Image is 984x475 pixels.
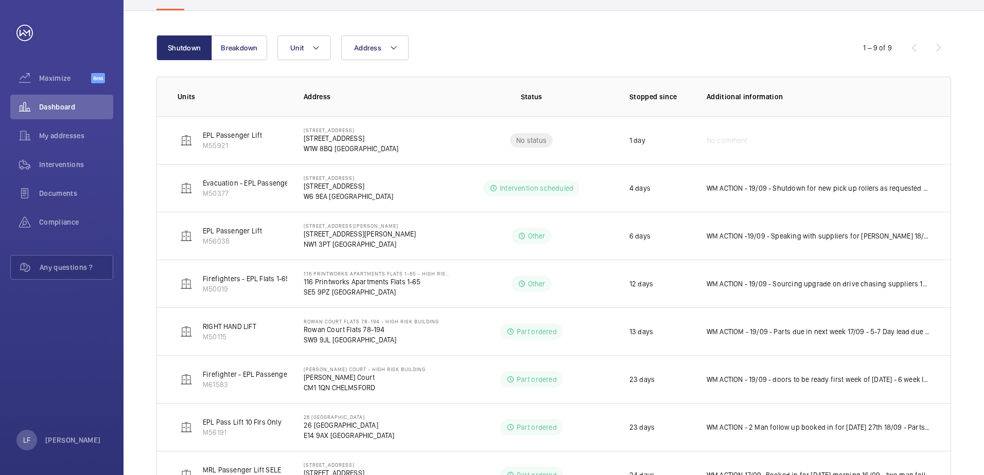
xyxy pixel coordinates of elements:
p: Evacuation - EPL Passenger Lift No 1 [203,178,319,188]
img: elevator.svg [180,325,192,338]
p: [STREET_ADDRESS] [304,175,393,181]
p: NW1 3PT [GEOGRAPHIC_DATA] [304,239,416,249]
p: Part ordered [517,326,557,337]
p: 23 days [629,422,655,432]
p: W1W 8BQ [GEOGRAPHIC_DATA] [304,143,399,154]
p: Address [304,92,450,102]
p: [STREET_ADDRESS] [304,127,399,133]
p: SE5 9PZ [GEOGRAPHIC_DATA] [304,287,450,297]
p: WM ACTIOM - 19/09 - Parts due in next week 17/09 - 5-7 Day lead due in [DATE] [DATE] Part Ordered... [707,326,930,337]
p: Other [528,279,546,289]
p: [STREET_ADDRESS] [304,462,393,468]
img: elevator.svg [180,182,192,194]
p: [PERSON_NAME] Court - High Risk Building [304,366,426,372]
p: M56191 [203,427,282,437]
p: 12 days [629,279,653,289]
span: My addresses [39,131,113,141]
p: Status [457,92,605,102]
p: WM ACTION - 19/09 - Sourcing upgrade on drive chasing suppliers 16/09 - Tek in communications wit... [707,279,930,289]
p: WM ACTION -19/09 - Speaking with suppliers for [PERSON_NAME] 18/09 Repairs attended, air cord rol... [707,231,930,241]
p: Rowan Court Flats 78-194 [304,324,439,335]
img: elevator.svg [180,278,192,290]
p: EPL Pass Lift 10 Flrs Only [203,417,282,427]
p: M56038 [203,236,262,246]
p: [STREET_ADDRESS] [304,133,399,143]
p: [PERSON_NAME] [45,435,101,445]
p: Intervention scheduled [500,183,573,193]
span: No comment [707,135,748,145]
img: elevator.svg [180,230,192,242]
p: Rowan Court Flats 78-194 - High Risk Building [304,318,439,324]
button: Shutdown [156,35,212,60]
p: [PERSON_NAME] Court [304,372,426,382]
p: Part ordered [517,374,557,385]
img: elevator.svg [180,373,192,386]
p: 6 days [629,231,651,241]
p: RIGHT HAND LIFT [203,321,256,332]
p: Stopped since [629,92,690,102]
p: MRL Passenger Lift SELE [203,465,281,475]
p: 116 Printworks Apartments Flats 1-65 [304,277,450,287]
p: Other [528,231,546,241]
span: Interventions [39,159,113,170]
p: EPL Passenger Lift [203,226,262,236]
p: 26 [GEOGRAPHIC_DATA] [304,414,395,420]
p: [STREET_ADDRESS] [304,181,393,191]
p: Part ordered [517,422,557,432]
span: Any questions ? [40,262,113,272]
p: M55921 [203,140,262,151]
span: Documents [39,188,113,198]
p: M50019 [203,284,305,294]
p: No status [516,135,547,145]
button: Breakdown [212,35,267,60]
p: SW9 9JL [GEOGRAPHIC_DATA] [304,335,439,345]
p: 23 days [629,374,655,385]
span: Unit [290,44,304,52]
span: Compliance [39,217,113,227]
p: M61583 [203,379,302,390]
p: Units [178,92,287,102]
button: Address [341,35,409,60]
p: 116 Printworks Apartments Flats 1-65 - High Risk Building [304,270,450,277]
span: Beta [91,73,105,83]
p: 1 day [629,135,645,145]
p: 4 days [629,183,651,193]
p: W6 9EA [GEOGRAPHIC_DATA] [304,191,393,202]
p: [STREET_ADDRESS][PERSON_NAME] [304,229,416,239]
p: 26 [GEOGRAPHIC_DATA] [304,420,395,430]
span: Dashboard [39,102,113,112]
p: 13 days [629,326,653,337]
div: 1 – 9 of 9 [863,43,892,53]
p: Additional information [707,92,930,102]
p: [STREET_ADDRESS][PERSON_NAME] [304,223,416,229]
img: elevator.svg [180,421,192,433]
p: M50115 [203,332,256,342]
p: E14 9AX [GEOGRAPHIC_DATA] [304,430,395,441]
p: M50377 [203,188,319,198]
p: LF [23,435,30,445]
p: WM ACTION - 2 Man follow up booked in for [DATE] 27th 18/09 - Parts due in [DATE] 15/09 - Parts d... [707,422,930,432]
span: Maximize [39,73,91,83]
button: Unit [277,35,331,60]
p: CM1 1QN CHELMSFORD [304,382,426,393]
p: WM ACTION - 19/09 - Shutdown for new pick up rollers as requested from client 18/09 - Follow up [... [707,183,930,193]
span: Address [354,44,381,52]
p: Firefighters - EPL Flats 1-65 No 1 [203,273,305,284]
img: elevator.svg [180,134,192,147]
p: EPL Passenger Lift [203,130,262,140]
p: Firefighter - EPL Passenger Lift [203,369,302,379]
p: WM ACTION - 19/09 - doors to be ready first week of [DATE] - 6 week lead time on doors 15/09 - Ne... [707,374,930,385]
